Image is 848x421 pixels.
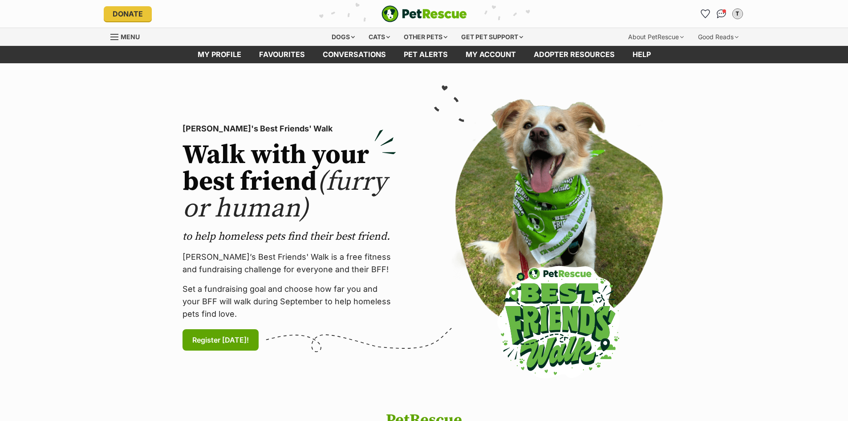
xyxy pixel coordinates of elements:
[455,28,529,46] div: Get pet support
[624,46,660,63] a: Help
[622,28,690,46] div: About PetRescue
[717,9,726,18] img: chat-41dd97257d64d25036548639549fe6c8038ab92f7586957e7f3b1b290dea8141.svg
[183,142,396,222] h2: Walk with your best friend
[183,123,396,135] p: [PERSON_NAME]'s Best Friends' Walk
[381,5,467,22] a: PetRescue
[698,7,713,21] a: Favourites
[733,9,742,18] div: T
[183,229,396,244] p: to help homeless pets find their best friend.
[325,28,361,46] div: Dogs
[121,33,140,41] span: Menu
[398,28,454,46] div: Other pets
[395,46,457,63] a: Pet alerts
[381,5,467,22] img: logo-e224e6f780fb5917bec1dbf3a21bbac754714ae5b6737aabdf751b685950b380.svg
[698,7,745,21] ul: Account quick links
[104,6,152,21] a: Donate
[692,28,745,46] div: Good Reads
[362,28,396,46] div: Cats
[714,7,729,21] a: Conversations
[192,335,249,345] span: Register [DATE]!
[250,46,314,63] a: Favourites
[183,251,396,276] p: [PERSON_NAME]’s Best Friends' Walk is a free fitness and fundraising challenge for everyone and t...
[183,165,387,225] span: (furry or human)
[189,46,250,63] a: My profile
[525,46,624,63] a: Adopter resources
[183,283,396,320] p: Set a fundraising goal and choose how far you and your BFF will walk during September to help hom...
[110,28,146,44] a: Menu
[457,46,525,63] a: My account
[314,46,395,63] a: conversations
[730,7,745,21] button: My account
[183,329,259,351] a: Register [DATE]!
